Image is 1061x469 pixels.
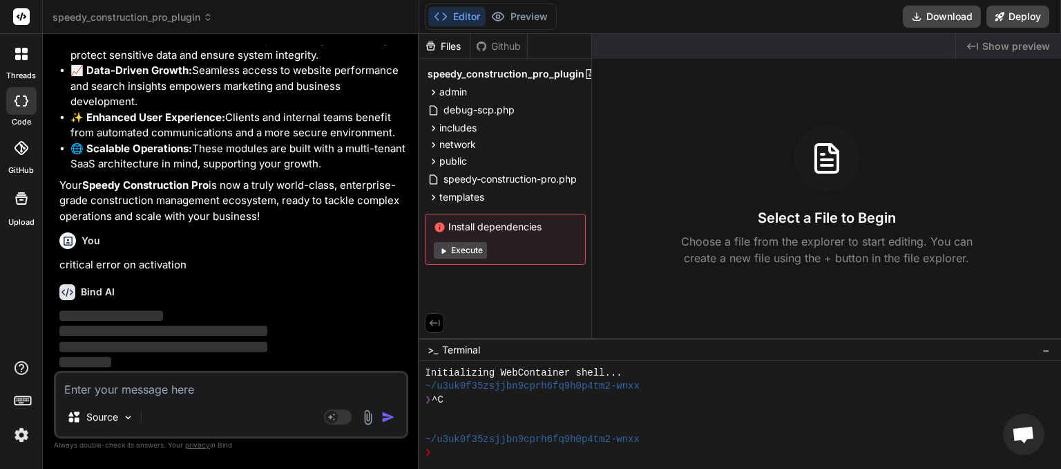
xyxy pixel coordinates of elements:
[122,412,134,423] img: Pick Models
[59,342,267,352] span: ‌
[6,70,36,82] label: threads
[903,6,981,28] button: Download
[470,39,527,53] div: Github
[70,63,405,110] li: Seamless access to website performance and search insights empowers marketing and business develo...
[428,7,486,26] button: Editor
[419,39,470,53] div: Files
[1040,339,1053,361] button: −
[758,208,896,228] h3: Select a File to Begin
[425,446,432,459] span: ❯
[434,242,487,259] button: Execute
[442,343,480,357] span: Terminal
[428,343,438,357] span: >_
[982,39,1050,53] span: Show preview
[59,257,405,273] p: critical error on activation
[70,142,192,155] strong: 🌐 Scalable Operations:
[12,116,31,128] label: code
[381,410,395,424] img: icon
[1042,343,1050,357] span: −
[428,67,584,81] span: speedy_construction_pro_plugin
[54,439,408,452] p: Always double-check its answers. Your in Bind
[81,285,115,299] h6: Bind AI
[434,220,577,234] span: Install dependencies
[986,6,1049,28] button: Deploy
[185,441,210,449] span: privacy
[425,394,432,407] span: ❯
[10,423,33,447] img: settings
[8,165,34,176] label: GitHub
[442,102,516,118] span: debug-scp.php
[70,111,225,124] strong: ✨ Enhanced User Experience:
[439,85,467,99] span: admin
[486,7,553,26] button: Preview
[439,121,477,135] span: includes
[439,154,467,168] span: public
[59,178,405,225] p: Your is now a truly world-class, enterprise-grade construction management ecosystem, ready to tac...
[425,380,639,393] span: ~/u3uk0f35zsjjbn9cprh6fq9h0p4tm2-wnxx
[360,410,376,425] img: attachment
[52,10,213,24] span: speedy_construction_pro_plugin
[59,311,163,321] span: ‌
[442,171,578,187] span: speedy-construction-pro.php
[425,367,622,380] span: Initializing WebContainer shell...
[59,326,267,336] span: ‌
[70,141,405,172] li: These modules are built with a multi-tenant SaaS architecture in mind, supporting your growth.
[70,64,192,77] strong: 📈 Data-Driven Growth:
[432,394,443,407] span: ^C
[439,190,484,204] span: templates
[425,433,639,446] span: ~/u3uk0f35zsjjbn9cprh6fq9h0p4tm2-wnxx
[86,410,118,424] p: Source
[82,178,209,192] strong: Speedy Construction Pro
[1003,414,1044,455] a: Open chat
[82,234,100,248] h6: You
[70,32,405,63] li: Proactive security monitoring and auditing protect sensitive data and ensure system integrity.
[70,110,405,141] li: Clients and internal teams benefit from automated communications and a more secure environment.
[439,138,476,151] span: network
[672,233,982,266] p: Choose a file from the explorer to start editing. You can create a new file using the + button in...
[8,217,35,228] label: Upload
[59,357,111,367] span: ‌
